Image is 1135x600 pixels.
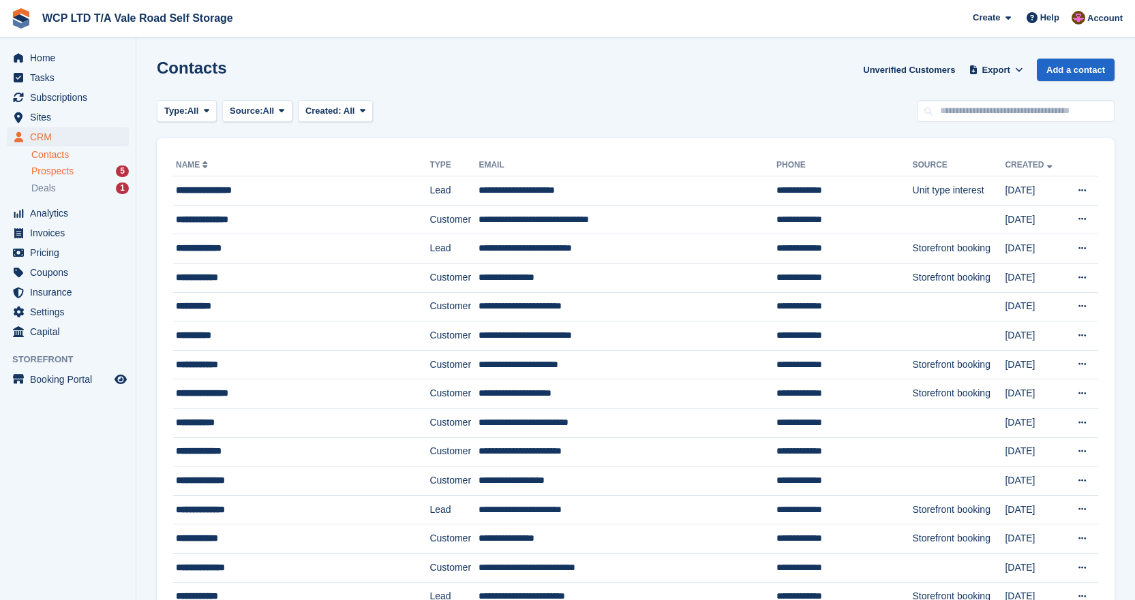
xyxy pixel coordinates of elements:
td: Customer [429,408,479,437]
td: Customer [429,553,479,582]
button: Export [966,59,1026,81]
td: Lead [429,176,479,206]
span: Booking Portal [30,370,112,389]
td: Customer [429,205,479,234]
h1: Contacts [157,59,227,77]
span: Created: [305,106,342,116]
span: Export [982,63,1010,77]
td: [DATE] [1005,350,1064,379]
td: [DATE] [1005,176,1064,206]
td: Customer [429,379,479,409]
img: Mike Hughes [1072,11,1085,25]
a: menu [7,263,129,282]
td: Customer [429,437,479,467]
td: [DATE] [1005,553,1064,582]
span: CRM [30,127,112,146]
td: [DATE] [1005,234,1064,264]
span: Home [30,48,112,67]
span: Capital [30,322,112,341]
span: Deals [31,182,56,195]
a: menu [7,302,129,321]
span: Storefront [12,353,136,366]
div: 5 [116,165,129,177]
a: menu [7,48,129,67]
td: [DATE] [1005,379,1064,409]
td: Lead [429,234,479,264]
td: Lead [429,495,479,524]
a: menu [7,223,129,242]
span: Analytics [30,204,112,223]
a: Unverified Customers [858,59,960,81]
div: 1 [116,183,129,194]
span: Insurance [30,283,112,302]
span: Source: [230,104,262,118]
a: Preview store [112,371,129,388]
button: Created: All [298,100,373,123]
img: stora-icon-8386f47178a22dfd0bd8f6a31ec36ba5ce8667c1dd55bd0f319d3a0aa187defe.svg [11,8,31,29]
td: Storefront booking [913,495,1005,524]
button: Source: All [222,100,292,123]
span: Tasks [30,68,112,87]
a: Add a contact [1037,59,1115,81]
td: Customer [429,467,479,496]
td: Storefront booking [913,379,1005,409]
span: All [187,104,199,118]
a: menu [7,243,129,262]
a: Created [1005,160,1055,170]
td: [DATE] [1005,408,1064,437]
span: Account [1087,12,1123,25]
a: Prospects 5 [31,164,129,178]
td: [DATE] [1005,263,1064,292]
td: [DATE] [1005,292,1064,321]
button: Type: All [157,100,217,123]
a: menu [7,370,129,389]
td: [DATE] [1005,321,1064,351]
th: Email [479,155,776,176]
td: [DATE] [1005,467,1064,496]
th: Type [429,155,479,176]
span: Settings [30,302,112,321]
td: Storefront booking [913,524,1005,554]
span: Prospects [31,165,74,178]
a: WCP LTD T/A Vale Road Self Storage [37,7,239,29]
td: Storefront booking [913,350,1005,379]
td: Customer [429,263,479,292]
th: Source [913,155,1005,176]
span: All [344,106,355,116]
td: Storefront booking [913,234,1005,264]
a: menu [7,322,129,341]
a: menu [7,68,129,87]
span: Create [973,11,1000,25]
a: Deals 1 [31,181,129,195]
span: Coupons [30,263,112,282]
td: Customer [429,350,479,379]
td: Customer [429,524,479,554]
td: Customer [429,292,479,321]
a: menu [7,204,129,223]
span: Help [1040,11,1059,25]
span: Type: [164,104,187,118]
a: menu [7,127,129,146]
span: All [263,104,275,118]
td: Customer [429,321,479,351]
th: Phone [776,155,913,176]
span: Subscriptions [30,88,112,107]
td: [DATE] [1005,495,1064,524]
td: [DATE] [1005,437,1064,467]
a: Name [176,160,211,170]
a: menu [7,88,129,107]
a: menu [7,283,129,302]
span: Pricing [30,243,112,262]
a: menu [7,108,129,127]
span: Sites [30,108,112,127]
td: [DATE] [1005,205,1064,234]
td: Storefront booking [913,263,1005,292]
a: Contacts [31,148,129,161]
span: Invoices [30,223,112,242]
td: [DATE] [1005,524,1064,554]
td: Unit type interest [913,176,1005,206]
